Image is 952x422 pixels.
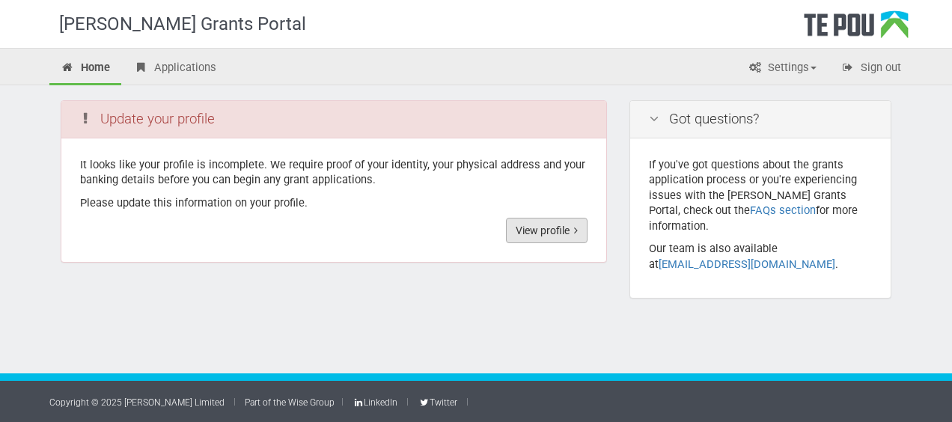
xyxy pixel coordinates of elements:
a: Sign out [829,52,912,85]
div: Update your profile [61,101,606,138]
a: View profile [506,218,588,243]
p: Please update this information on your profile. [80,195,588,211]
p: Our team is also available at . [649,241,872,272]
a: Twitter [418,397,457,408]
a: Applications [123,52,228,85]
p: It looks like your profile is incomplete. We require proof of your identity, your physical addres... [80,157,588,188]
a: Home [49,52,121,85]
a: LinkedIn [353,397,397,408]
p: If you've got questions about the grants application process or you're experiencing issues with t... [649,157,872,234]
div: Got questions? [630,101,891,138]
a: Part of the Wise Group [245,397,335,408]
a: Copyright © 2025 [PERSON_NAME] Limited [49,397,225,408]
a: Settings [736,52,828,85]
a: FAQs section [750,204,816,217]
div: Te Pou Logo [804,10,909,48]
a: [EMAIL_ADDRESS][DOMAIN_NAME] [659,257,835,271]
